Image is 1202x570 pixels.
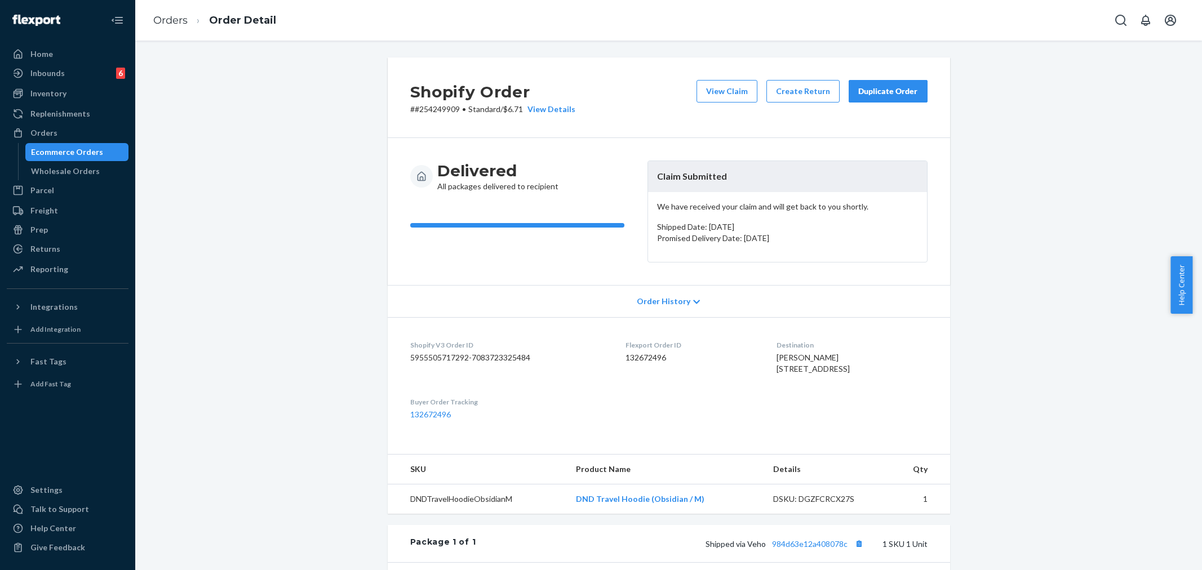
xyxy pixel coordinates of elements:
button: Create Return [766,80,840,103]
a: Wholesale Orders [25,162,129,180]
div: Add Fast Tag [30,379,71,389]
a: Reporting [7,260,128,278]
button: Duplicate Order [849,80,928,103]
dd: 132672496 [626,352,759,363]
div: 1 SKU 1 Unit [476,536,927,551]
dd: 5955505717292-7083723325484 [410,352,607,363]
td: 1 [888,484,950,514]
a: Inventory [7,84,128,103]
div: Wholesale Orders [31,166,100,177]
img: Flexport logo [12,15,60,26]
a: Add Integration [7,320,128,339]
div: Freight [30,205,58,216]
a: Freight [7,202,128,220]
a: 984d63e12a408078c [772,539,848,549]
dt: Destination [777,340,927,350]
a: Replenishments [7,105,128,123]
div: 6 [116,68,125,79]
a: DND Travel Hoodie (Obsidian / M) [576,494,704,504]
h2: Shopify Order [410,80,575,104]
a: Settings [7,481,128,499]
div: Prep [30,224,48,235]
button: Open notifications [1134,9,1157,32]
div: Help Center [30,523,76,534]
th: Qty [888,455,950,484]
dt: Flexport Order ID [626,340,759,350]
div: Home [30,48,53,60]
div: Settings [30,484,63,496]
div: Returns [30,243,60,255]
a: Orders [7,124,128,142]
h3: Delivered [437,161,558,181]
dt: Shopify V3 Order ID [410,340,607,350]
div: Add Integration [30,324,81,334]
div: Inventory [30,88,66,99]
div: All packages delivered to recipient [437,161,558,192]
div: Package 1 of 1 [410,536,476,551]
button: Open account menu [1159,9,1182,32]
span: Standard [468,104,500,114]
a: Prep [7,221,128,239]
div: Inbounds [30,68,65,79]
div: Ecommerce Orders [31,146,103,158]
button: View Claim [697,80,757,103]
a: Add Fast Tag [7,375,128,393]
ol: breadcrumbs [144,4,285,37]
div: Give Feedback [30,542,85,553]
div: Integrations [30,301,78,313]
button: Open Search Box [1110,9,1132,32]
span: • [462,104,466,114]
th: SKU [388,455,567,484]
button: View Details [523,104,575,115]
dt: Buyer Order Tracking [410,397,607,407]
button: Fast Tags [7,353,128,371]
button: Close Navigation [106,9,128,32]
a: Inbounds6 [7,64,128,82]
a: Order Detail [209,14,276,26]
a: Help Center [7,519,128,537]
a: Parcel [7,181,128,199]
button: Integrations [7,298,128,316]
a: Orders [153,14,188,26]
a: Returns [7,240,128,258]
button: Help Center [1170,256,1192,314]
a: Ecommerce Orders [25,143,129,161]
div: Replenishments [30,108,90,119]
a: Talk to Support [7,500,128,518]
div: Duplicate Order [858,86,918,97]
p: Shipped Date: [DATE] [657,221,918,233]
div: Orders [30,127,57,139]
span: Order History [637,296,690,307]
header: Claim Submitted [648,161,927,192]
div: DSKU: DGZFCRCX27S [773,493,879,505]
a: 132672496 [410,409,451,419]
p: Promised Delivery Date: [DATE] [657,233,918,244]
div: Parcel [30,185,54,196]
th: Product Name [567,455,764,484]
a: Home [7,45,128,63]
p: # #254249909 / $6.71 [410,104,575,115]
span: [PERSON_NAME] [STREET_ADDRESS] [777,353,850,373]
button: Copy tracking number [852,536,867,551]
button: Give Feedback [7,538,128,556]
span: Shipped via Veho [706,539,867,549]
th: Details [764,455,888,484]
td: DNDTravelHoodieObsidianM [388,484,567,514]
p: We have received your claim and will get back to you shortly. [657,201,918,212]
div: Fast Tags [30,356,66,367]
div: Reporting [30,264,68,275]
div: Talk to Support [30,504,89,515]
